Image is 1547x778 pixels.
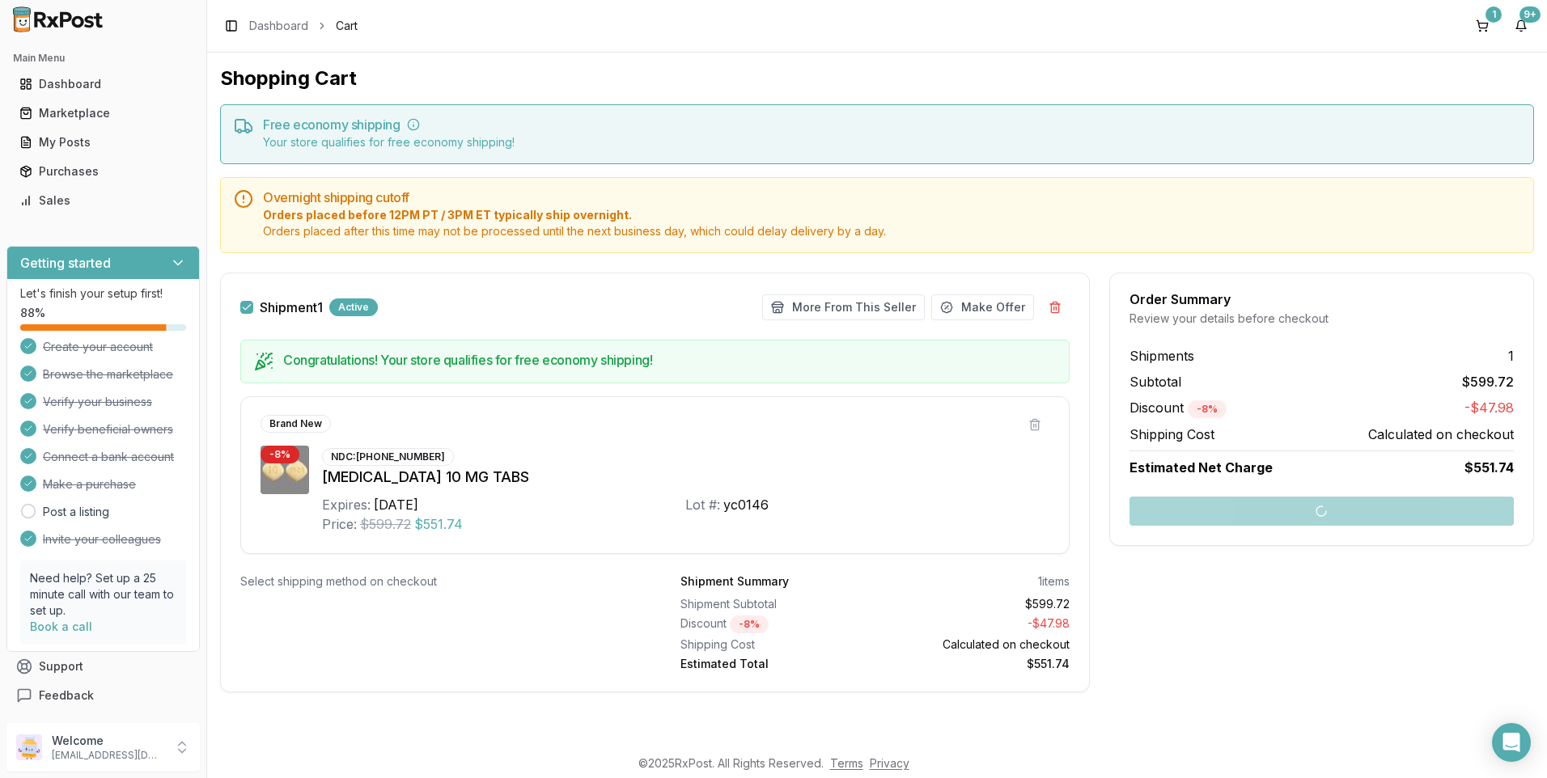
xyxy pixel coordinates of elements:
div: NDC: [PHONE_NUMBER] [322,448,454,466]
img: Farxiga 10 MG TABS [261,446,309,494]
a: Terms [830,756,863,770]
div: 9+ [1519,6,1541,23]
button: Feedback [6,681,200,710]
button: Marketplace [6,100,200,126]
img: RxPost Logo [6,6,110,32]
div: Shipping Cost [680,636,868,653]
div: Price: [322,514,357,534]
a: Dashboard [13,70,193,99]
a: Privacy [870,756,909,770]
div: Brand New [261,415,331,433]
a: Marketplace [13,99,193,128]
span: -$47.98 [1464,398,1514,418]
h5: Congratulations! Your store qualifies for free economy shipping! [283,353,1056,366]
div: Expires: [322,495,371,514]
span: 1 [1508,346,1514,366]
a: Sales [13,186,193,215]
span: Orders placed after this time may not be processed until the next business day, which could delay... [263,223,1520,239]
span: $599.72 [1462,372,1514,391]
div: Your store qualifies for free economy shipping! [263,134,1520,150]
span: Orders placed before 12PM PT / 3PM ET typically ship overnight. [263,207,1520,223]
div: - 8 % [261,446,299,463]
span: $599.72 [360,514,411,534]
span: Shipments [1130,346,1194,366]
div: Active [329,298,378,316]
div: Estimated Total [680,656,868,672]
nav: breadcrumb [249,18,358,34]
div: Sales [19,192,187,209]
div: $551.74 [881,656,1069,672]
button: More From This Seller [762,294,925,320]
div: - 8 % [730,615,769,633]
div: Discount [680,615,868,633]
span: Create your account [43,339,153,355]
div: Marketplace [19,105,187,121]
div: Open Intercom Messenger [1492,723,1531,762]
button: Sales [6,188,200,214]
div: Dashboard [19,76,187,92]
span: Estimated Net Charge [1130,459,1273,476]
p: [EMAIL_ADDRESS][DOMAIN_NAME] [52,749,164,762]
span: Verify your business [43,394,152,410]
div: Review your details before checkout [1130,311,1514,327]
div: [DATE] [374,495,418,514]
a: Purchases [13,157,193,186]
span: Connect a bank account [43,449,174,465]
h3: Getting started [20,253,111,273]
span: Feedback [39,687,94,704]
a: My Posts [13,128,193,157]
a: Post a listing [43,504,109,520]
span: Discount [1130,400,1227,416]
span: Make Offer [961,299,1025,315]
div: - 8 % [1188,400,1227,418]
span: Verify beneficial owners [43,421,173,438]
a: Dashboard [249,18,308,34]
div: Order Summary [1130,293,1514,306]
span: Make a purchase [43,476,136,493]
h5: Free economy shipping [263,118,1520,131]
button: 9+ [1508,13,1534,39]
label: Shipment 1 [260,301,323,314]
div: Select shipping method on checkout [240,573,629,590]
span: Shipping Cost [1130,425,1214,444]
button: Purchases [6,159,200,184]
h1: Shopping Cart [220,66,1534,91]
a: Book a call [30,619,92,633]
span: Cart [336,18,358,34]
div: yc0146 [723,495,769,514]
button: Support [6,652,200,681]
button: Dashboard [6,71,200,97]
div: 1 [1486,6,1502,23]
span: Invite your colleagues [43,531,161,548]
div: $599.72 [881,596,1069,612]
p: Let's finish your setup first! [20,285,186,302]
div: [MEDICAL_DATA] 10 MG TABS [322,466,1049,488]
span: $551.74 [414,514,463,534]
span: 88 % [20,305,45,321]
span: Browse the marketplace [43,366,173,383]
button: Make Offer [931,294,1034,320]
div: My Posts [19,134,187,150]
div: - $47.98 [881,615,1069,633]
div: Shipment Summary [680,573,789,590]
div: Shipment Subtotal [680,596,868,612]
div: Calculated on checkout [881,636,1069,653]
span: Subtotal [1130,372,1181,391]
div: Purchases [19,163,187,180]
button: 1 [1469,13,1495,39]
p: Need help? Set up a 25 minute call with our team to set up. [30,570,176,619]
p: Welcome [52,733,164,749]
button: My Posts [6,129,200,155]
span: $551.74 [1464,458,1514,477]
img: User avatar [16,734,42,760]
h2: Main Menu [13,52,193,65]
div: Lot #: [685,495,720,514]
span: Calculated on checkout [1368,425,1514,444]
h5: Overnight shipping cutoff [263,191,1520,204]
div: 1 items [1038,573,1070,590]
